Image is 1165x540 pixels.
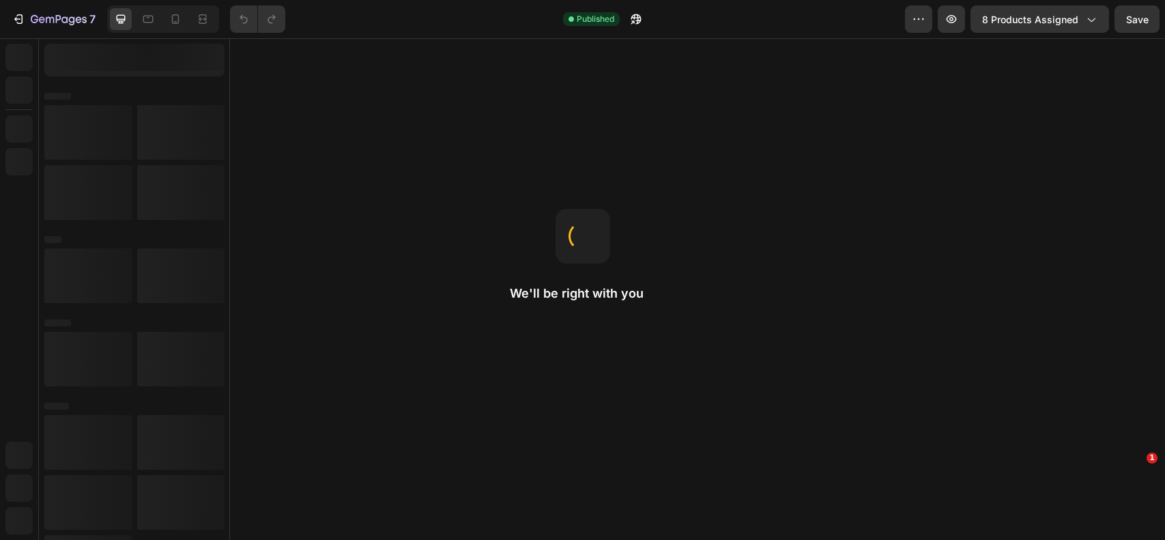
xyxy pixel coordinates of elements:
iframe: Intercom live chat [1119,473,1151,506]
div: Undo/Redo [230,5,285,33]
span: 1 [1147,453,1157,464]
p: 7 [89,11,96,27]
button: Save [1114,5,1160,33]
span: Published [577,13,614,25]
button: 7 [5,5,102,33]
span: Save [1126,14,1149,25]
button: 8 products assigned [970,5,1109,33]
h2: We'll be right with you [510,285,656,302]
span: 8 products assigned [982,12,1078,27]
